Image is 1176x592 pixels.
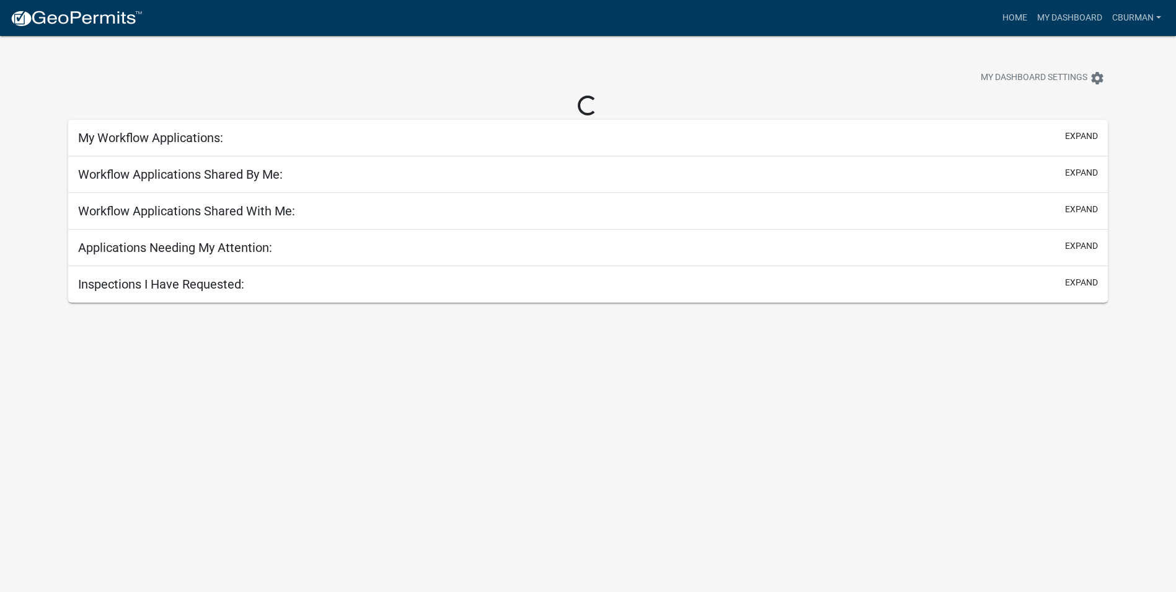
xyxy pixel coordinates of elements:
h5: Applications Needing My Attention: [78,240,272,255]
button: expand [1065,276,1098,289]
button: expand [1065,130,1098,143]
a: My Dashboard [1032,6,1107,30]
h5: Workflow Applications Shared By Me: [78,167,283,182]
a: Home [997,6,1032,30]
h5: My Workflow Applications: [78,130,223,145]
button: expand [1065,203,1098,216]
button: expand [1065,166,1098,179]
i: settings [1090,71,1105,86]
span: My Dashboard Settings [981,71,1087,86]
button: My Dashboard Settingssettings [971,66,1115,90]
a: cburman [1107,6,1166,30]
h5: Inspections I Have Requested: [78,277,244,292]
button: expand [1065,240,1098,253]
h5: Workflow Applications Shared With Me: [78,204,295,218]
